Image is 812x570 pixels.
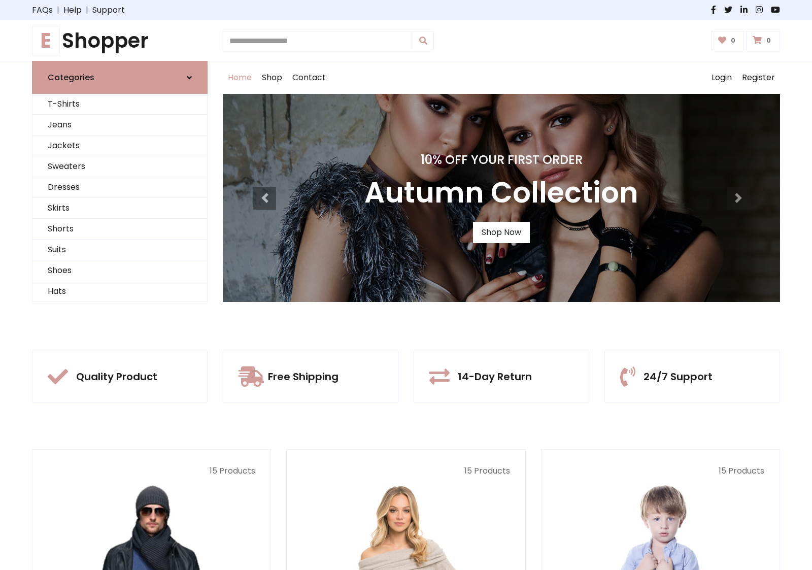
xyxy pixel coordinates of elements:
a: Home [223,61,257,94]
span: | [53,4,63,16]
p: 15 Products [48,465,255,477]
h5: 24/7 Support [644,371,713,383]
a: Shorts [32,219,207,240]
span: | [82,4,92,16]
h5: 14-Day Return [458,371,532,383]
a: Shoes [32,260,207,281]
a: Categories [32,61,208,94]
a: Shop [257,61,287,94]
a: Help [63,4,82,16]
a: Hats [32,281,207,302]
span: E [32,26,60,55]
a: Login [706,61,737,94]
a: Suits [32,240,207,260]
a: 0 [746,31,780,50]
p: 15 Products [557,465,764,477]
a: Jackets [32,136,207,156]
a: EShopper [32,28,208,53]
span: 0 [728,36,738,45]
h4: 10% Off Your First Order [364,153,638,167]
h5: Free Shipping [268,371,339,383]
a: T-Shirts [32,94,207,115]
span: 0 [764,36,773,45]
p: 15 Products [302,465,510,477]
a: Sweaters [32,156,207,177]
a: 0 [712,31,745,50]
a: Shop Now [473,222,530,243]
a: Jeans [32,115,207,136]
a: Support [92,4,125,16]
a: Dresses [32,177,207,198]
a: Contact [287,61,331,94]
h6: Categories [48,73,94,82]
a: Register [737,61,780,94]
a: FAQs [32,4,53,16]
h1: Shopper [32,28,208,53]
h5: Quality Product [76,371,157,383]
a: Skirts [32,198,207,219]
h3: Autumn Collection [364,176,638,210]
